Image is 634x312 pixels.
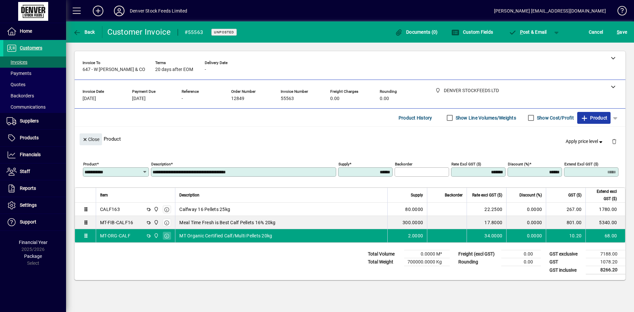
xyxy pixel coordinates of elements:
[3,56,66,68] a: Invoices
[399,113,432,123] span: Product History
[506,229,546,242] td: 0.0000
[7,82,25,87] span: Quotes
[520,29,523,35] span: P
[506,216,546,229] td: 0.0000
[405,206,423,213] span: 80.0000
[20,186,36,191] span: Reports
[501,250,541,258] td: 0.00
[411,191,423,199] span: Supply
[109,5,130,17] button: Profile
[3,90,66,101] a: Backorders
[585,229,625,242] td: 68.00
[71,26,97,38] button: Back
[564,162,598,166] mat-label: Extend excl GST ($)
[546,266,586,274] td: GST inclusive
[100,191,108,199] span: Item
[3,79,66,90] a: Quotes
[100,219,133,226] div: MT-FIB-CALF16
[396,112,435,124] button: Product History
[20,28,32,34] span: Home
[393,26,440,38] button: Documents (0)
[185,27,203,38] div: #55563
[20,202,37,208] span: Settings
[408,232,423,239] span: 2.0000
[338,162,349,166] mat-label: Supply
[451,162,481,166] mat-label: Rate excl GST ($)
[589,27,603,37] span: Cancel
[380,96,389,101] span: 0.00
[24,254,42,259] span: Package
[501,258,541,266] td: 0.00
[455,258,501,266] td: Rounding
[78,136,104,142] app-page-header-button: Close
[152,206,159,213] span: DENVER STOCKFEEDS LTD
[404,250,450,258] td: 0.0000 M³
[615,26,629,38] button: Save
[7,59,27,65] span: Invoices
[451,29,493,35] span: Custom Fields
[73,29,95,35] span: Back
[3,101,66,113] a: Communications
[606,133,622,149] button: Delete
[509,29,547,35] span: ost & Email
[613,1,626,23] a: Knowledge Base
[3,180,66,197] a: Reports
[83,162,97,166] mat-label: Product
[20,45,42,51] span: Customers
[19,240,48,245] span: Financial Year
[205,67,206,72] span: -
[546,258,586,266] td: GST
[505,26,550,38] button: Post & Email
[3,130,66,146] a: Products
[586,266,625,274] td: 8266.20
[281,96,294,101] span: 55563
[3,113,66,129] a: Suppliers
[3,23,66,40] a: Home
[566,138,604,145] span: Apply price level
[75,127,625,151] div: Product
[7,104,46,110] span: Communications
[546,229,585,242] td: 10.20
[152,232,159,239] span: DENVER STOCKFEEDS LTD
[472,191,502,199] span: Rate excl GST ($)
[581,113,607,123] span: Product
[151,162,171,166] mat-label: Description
[3,214,66,230] a: Support
[587,26,605,38] button: Cancel
[585,203,625,216] td: 1780.00
[3,163,66,180] a: Staff
[536,115,574,121] label: Show Cost/Profit
[155,67,193,72] span: 20 days after EOM
[585,216,625,229] td: 5340.00
[617,27,627,37] span: ave
[7,71,31,76] span: Payments
[395,29,438,35] span: Documents (0)
[20,135,39,140] span: Products
[471,206,502,213] div: 22.2500
[214,30,234,34] span: Unposted
[568,191,581,199] span: GST ($)
[20,118,39,123] span: Suppliers
[3,147,66,163] a: Financials
[365,258,404,266] td: Total Weight
[20,152,41,157] span: Financials
[231,96,244,101] span: 12849
[80,133,102,145] button: Close
[563,136,607,148] button: Apply price level
[546,216,585,229] td: 801.00
[179,219,275,226] span: Meal Time Fresh is Best Calf Pellets 16% 20kg
[586,258,625,266] td: 1078.20
[403,219,423,226] span: 300.0000
[508,162,529,166] mat-label: Discount (%)
[107,27,171,37] div: Customer Invoice
[179,232,272,239] span: MT Organic Certified Calf/Multi Pellets 20kg
[83,67,145,72] span: 647 - W [PERSON_NAME] & CO
[100,206,120,213] div: CALF163
[88,5,109,17] button: Add
[3,68,66,79] a: Payments
[454,115,516,121] label: Show Line Volumes/Weights
[179,206,230,213] span: Calfway 16 Pellets 25kg
[577,112,611,124] button: Product
[506,203,546,216] td: 0.0000
[494,6,606,16] div: [PERSON_NAME] [EMAIL_ADDRESS][DOMAIN_NAME]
